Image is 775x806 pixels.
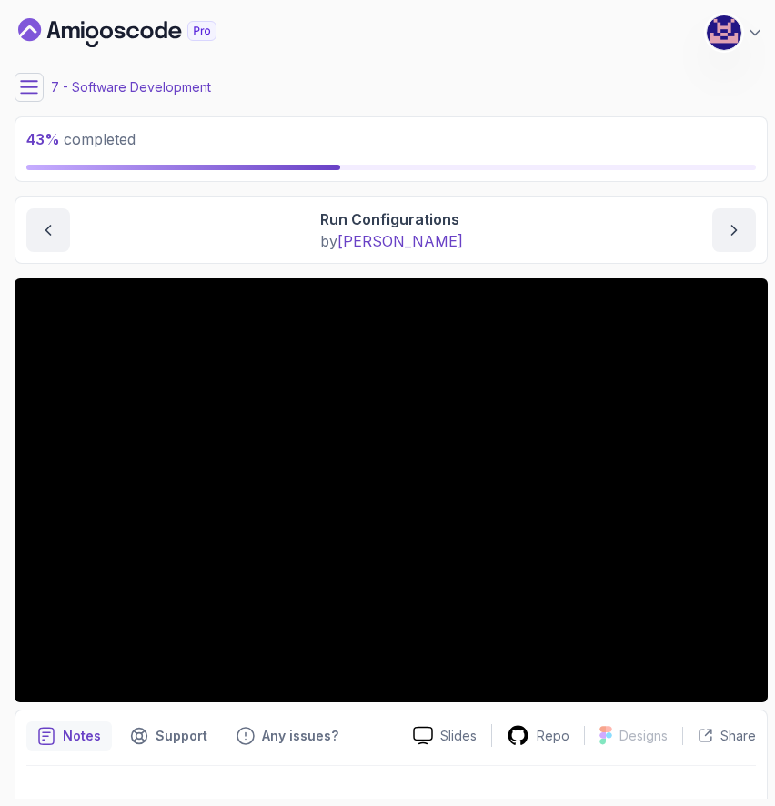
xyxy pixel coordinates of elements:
button: Share [682,727,756,745]
span: [PERSON_NAME] [337,232,463,250]
button: previous content [26,208,70,252]
button: next content [712,208,756,252]
p: Designs [619,727,668,745]
p: Share [720,727,756,745]
p: Any issues? [262,727,338,745]
a: Repo [492,724,584,747]
button: Support button [119,721,218,751]
p: Slides [440,727,477,745]
p: Support [156,727,207,745]
iframe: 3 - Run Configurations [15,278,768,702]
span: 43 % [26,130,60,148]
a: Slides [398,726,491,745]
p: by [320,230,463,252]
p: Repo [537,727,569,745]
p: 7 - Software Development [51,78,211,96]
button: Feedback button [226,721,349,751]
a: Dashboard [18,18,258,47]
button: notes button [26,721,112,751]
p: Run Configurations [320,208,463,230]
p: Notes [63,727,101,745]
span: completed [26,130,136,148]
button: user profile image [706,15,764,51]
img: user profile image [707,15,741,50]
